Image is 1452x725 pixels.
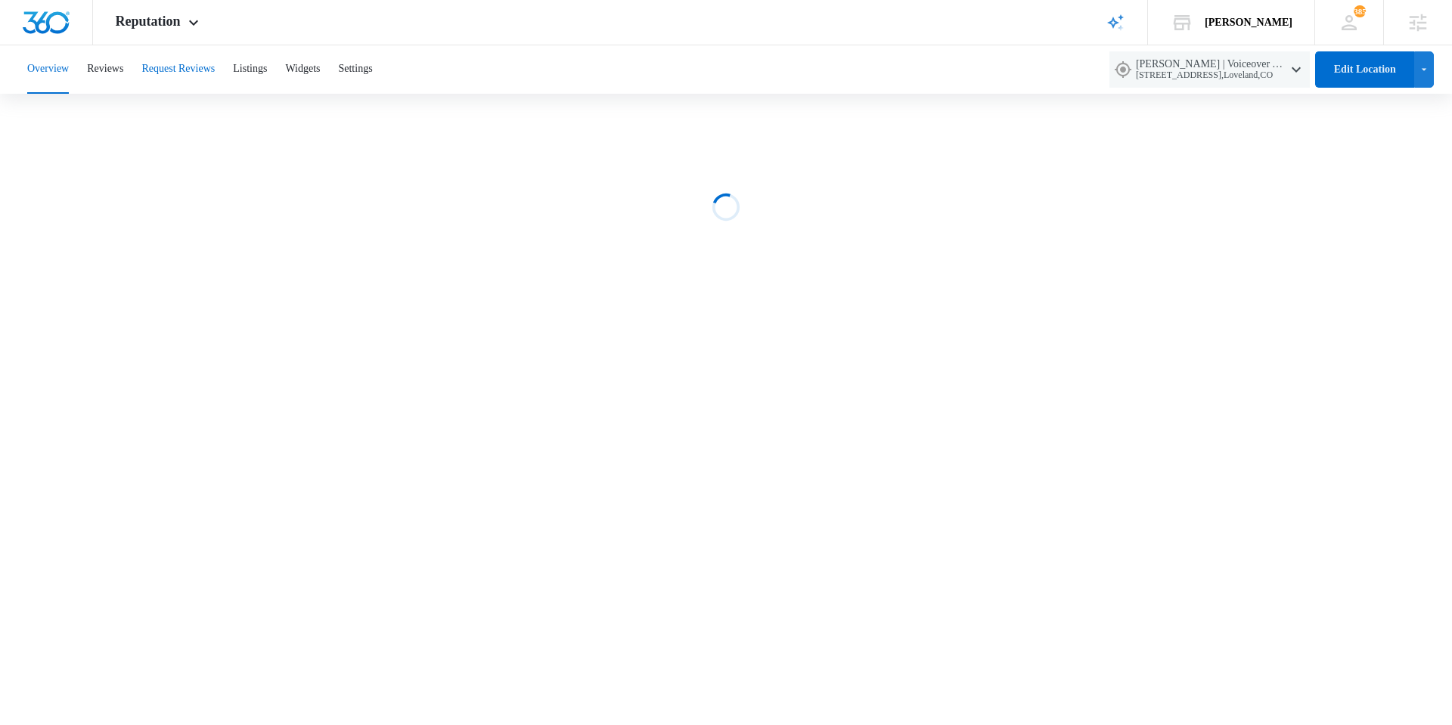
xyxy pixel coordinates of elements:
[87,45,123,94] button: Reviews
[116,14,181,29] span: Reputation
[1109,51,1310,88] button: [PERSON_NAME] | Voiceover Artist[STREET_ADDRESS],Loveland,CO
[27,45,69,94] button: Overview
[1354,5,1366,17] span: 385
[1354,5,1366,17] div: notifications count
[285,45,320,94] button: Widgets
[1136,58,1287,81] span: [PERSON_NAME] | Voiceover Artist
[1315,51,1414,88] button: Edit Location
[233,45,267,94] button: Listings
[1205,17,1292,29] div: account name
[141,45,215,94] button: Request Reviews
[338,45,372,94] button: Settings
[1136,70,1287,81] span: [STREET_ADDRESS] , Loveland , CO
